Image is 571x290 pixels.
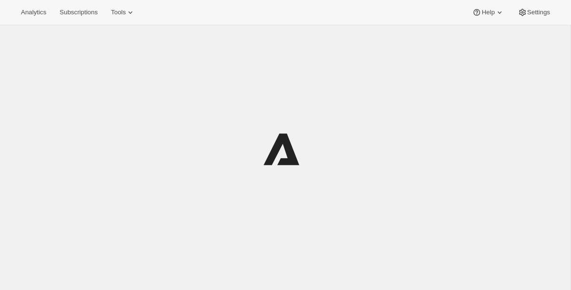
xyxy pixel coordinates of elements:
button: Help [466,6,510,19]
button: Settings [512,6,556,19]
span: Settings [527,9,550,16]
span: Help [482,9,494,16]
button: Tools [105,6,141,19]
span: Tools [111,9,126,16]
button: Analytics [15,6,52,19]
span: Analytics [21,9,46,16]
button: Subscriptions [54,6,103,19]
span: Subscriptions [59,9,98,16]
